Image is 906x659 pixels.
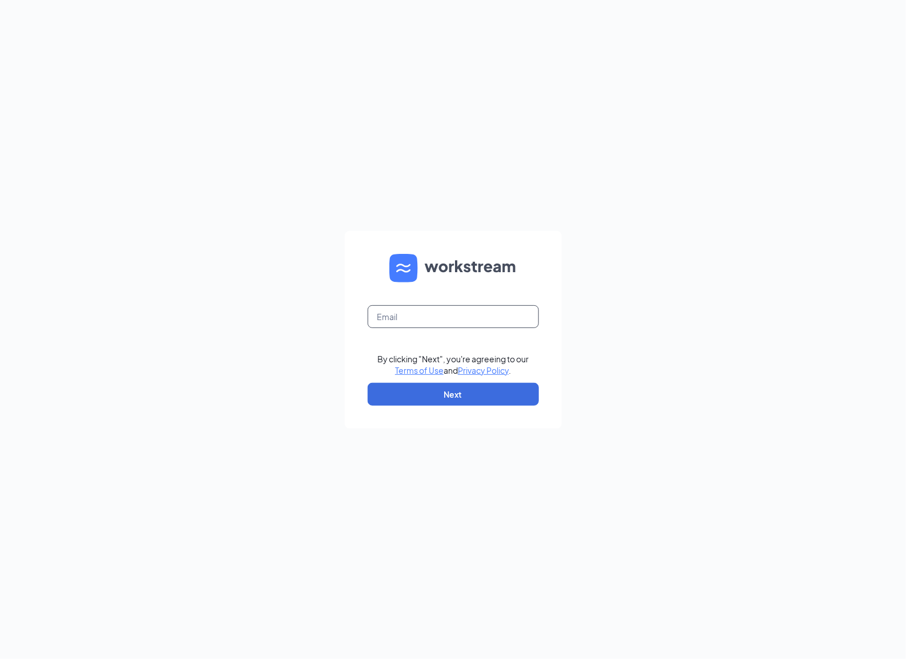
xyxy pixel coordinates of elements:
button: Next [368,383,539,406]
input: Email [368,305,539,328]
a: Terms of Use [395,365,444,375]
div: By clicking "Next", you're agreeing to our and . [377,353,529,376]
img: WS logo and Workstream text [389,254,517,282]
a: Privacy Policy [458,365,509,375]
